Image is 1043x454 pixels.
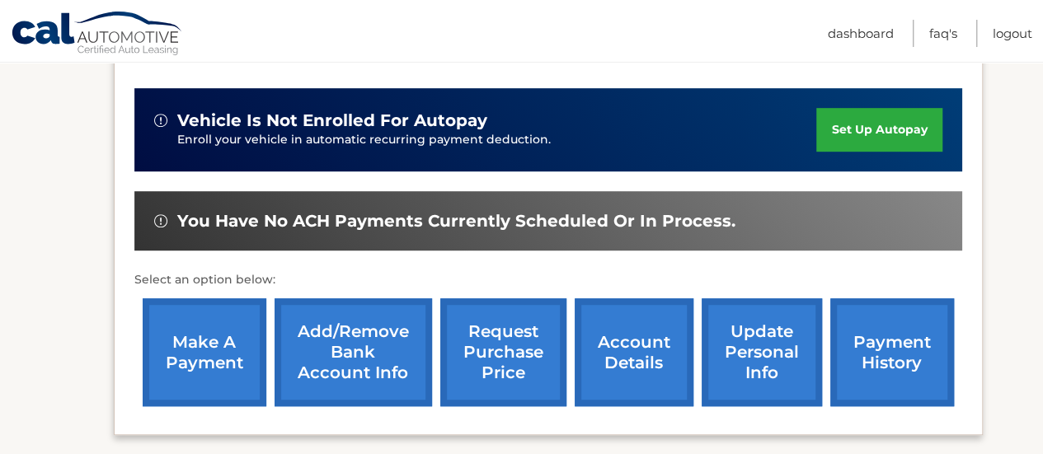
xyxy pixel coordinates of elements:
[275,298,432,406] a: Add/Remove bank account info
[828,20,894,47] a: Dashboard
[575,298,693,406] a: account details
[929,20,957,47] a: FAQ's
[134,270,962,290] p: Select an option below:
[143,298,266,406] a: make a payment
[11,11,184,59] a: Cal Automotive
[440,298,566,406] a: request purchase price
[154,214,167,227] img: alert-white.svg
[830,298,954,406] a: payment history
[154,114,167,127] img: alert-white.svg
[177,211,735,232] span: You have no ACH payments currently scheduled or in process.
[177,131,817,149] p: Enroll your vehicle in automatic recurring payment deduction.
[177,110,487,131] span: vehicle is not enrolled for autopay
[702,298,822,406] a: update personal info
[993,20,1032,47] a: Logout
[816,108,942,152] a: set up autopay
